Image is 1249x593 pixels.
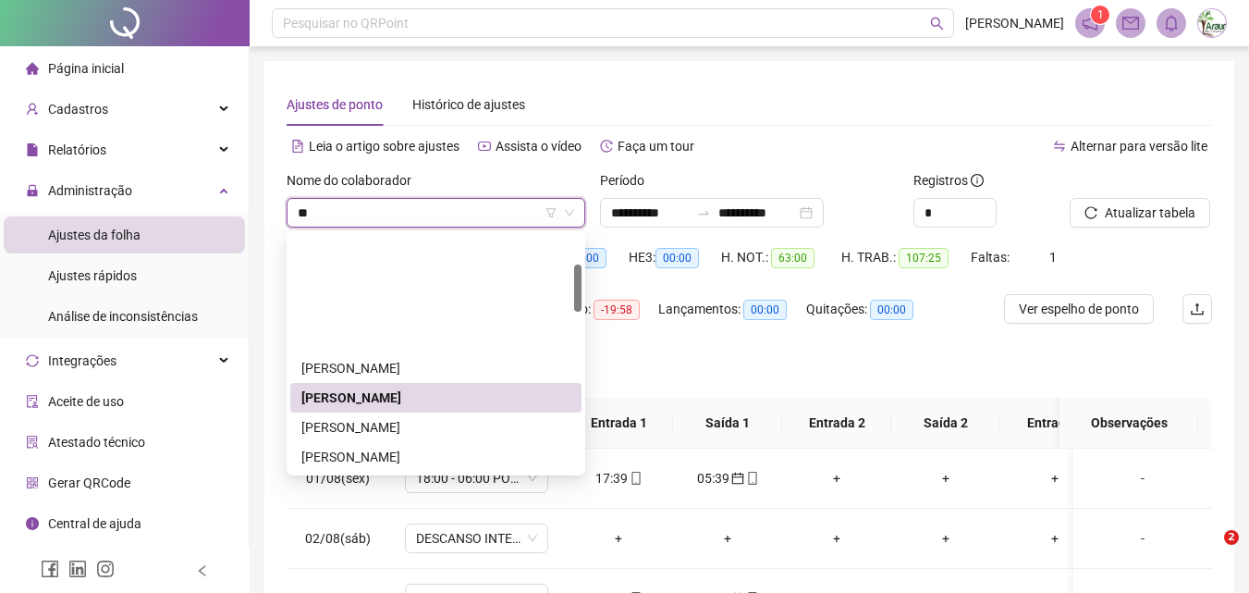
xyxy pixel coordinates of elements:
div: + [1015,528,1095,549]
div: Quitações: [806,299,936,320]
span: Observações [1074,413,1183,433]
span: sync [26,354,39,367]
div: - [1088,468,1197,488]
span: solution [26,436,39,449]
div: + [906,528,986,549]
span: -19:58 [594,300,640,320]
span: youtube [478,140,491,153]
span: qrcode [26,476,39,489]
span: 00:00 [655,248,699,268]
div: CLEBER FERREIRA DE ARANTES [290,442,582,472]
span: [PERSON_NAME] [965,13,1064,33]
span: bell [1163,15,1180,31]
span: Administração [48,183,132,198]
th: Entrada 3 [1000,398,1109,449]
span: swap [1053,140,1066,153]
div: + [906,468,986,488]
span: info-circle [971,174,984,187]
div: CARLOS ALEXANDRE DE OLIVEIRA CALEGARI [290,413,582,442]
span: Cadastros [48,102,108,117]
span: 63:00 [771,248,814,268]
th: Entrada 1 [564,398,673,449]
span: 1 [1049,250,1057,265]
span: facebook [41,560,59,578]
span: Central de ajuda [48,516,141,531]
button: Ver espelho de ponto [1004,294,1154,324]
span: notification [1082,15,1098,31]
div: + [579,528,658,549]
span: home [26,62,39,75]
span: Ver espelho de ponto [1019,299,1139,319]
span: Histórico de ajustes [412,97,525,112]
span: lock [26,184,39,197]
div: 17:39 [579,468,658,488]
span: Leia o artigo sobre ajustes [309,139,459,154]
span: Registros [913,170,984,191]
span: Faltas: [971,250,1012,265]
iframe: Intercom live chat [1186,530,1231,574]
span: down [564,207,575,218]
span: 107:25 [899,248,949,268]
span: Alternar para versão lite [1071,139,1207,154]
span: Ajustes de ponto [287,97,383,112]
div: + [797,528,876,549]
div: Lançamentos: [658,299,806,320]
span: 2 [1224,530,1239,545]
div: [PERSON_NAME] [301,388,570,408]
div: + [1015,468,1095,488]
div: HE 3: [629,247,721,268]
div: H. TRAB.: [841,247,971,268]
span: 00:00 [743,300,787,320]
span: Atualizar tabela [1105,203,1195,223]
div: [PERSON_NAME] [301,358,570,378]
span: swap-right [696,205,711,220]
span: to [696,205,711,220]
span: upload [1190,302,1205,316]
span: calendar [729,472,744,485]
span: file-text [291,140,304,153]
span: Faça um tour [618,139,694,154]
th: Saída 1 [673,398,782,449]
span: Assista o vídeo [496,139,582,154]
span: mail [1122,15,1139,31]
span: info-circle [26,517,39,530]
span: search [930,17,944,31]
label: Nome do colaborador [287,170,423,191]
span: Gerar QRCode [48,476,130,490]
div: - [1088,528,1197,549]
span: user-add [26,103,39,116]
span: 00:00 [870,300,913,320]
span: linkedin [68,560,87,578]
span: Integrações [48,353,116,368]
span: reload [1084,206,1097,219]
span: Página inicial [48,61,124,76]
span: history [600,140,613,153]
span: Relatórios [48,142,106,157]
span: Análise de inconsistências [48,309,198,324]
span: Atestado técnico [48,435,145,450]
div: + [688,528,767,549]
div: [PERSON_NAME] [301,447,570,467]
div: + [797,468,876,488]
span: 02/08(sáb) [305,531,371,546]
span: audit [26,395,39,408]
th: Saída 2 [891,398,1000,449]
img: 48028 [1198,9,1226,37]
span: 1 [1097,8,1104,21]
button: Atualizar tabela [1070,198,1210,228]
th: Entrada 2 [782,398,891,449]
span: 18:00 - 06:00 PORTEIRO NOITE HUMAP [416,464,537,492]
span: Ajustes rápidos [48,268,137,283]
div: [PERSON_NAME] [301,417,570,438]
th: Observações [1059,398,1198,449]
span: instagram [96,560,115,578]
div: ANA PRISCILA ROCHA FLORENTINO [290,353,582,383]
span: file [26,143,39,156]
span: 01/08(sex) [306,471,370,486]
span: Ajustes da folha [48,228,141,242]
div: ANDRE LUIZ VOUTSAS DA SILVA [290,383,582,413]
span: mobile [628,472,643,485]
label: Período [600,170,656,191]
span: Aceite de uso [48,394,124,409]
span: mobile [744,472,759,485]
